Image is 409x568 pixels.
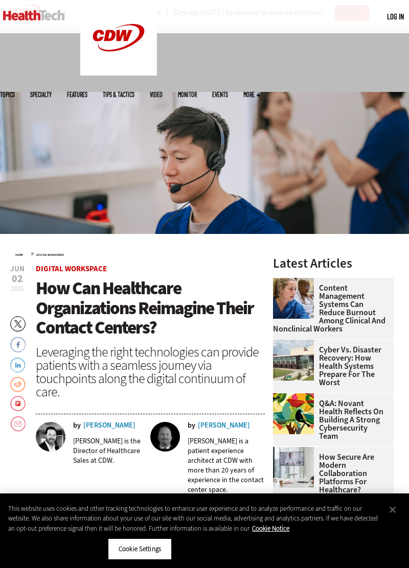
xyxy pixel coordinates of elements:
a: Log in [387,12,404,21]
button: Cookie Settings [108,538,172,560]
img: Home [3,10,65,20]
span: Jun [10,265,25,273]
a: Events [212,91,228,98]
span: More [243,91,260,98]
a: care team speaks with physician over conference call [273,447,319,455]
img: Jeff Kula [36,422,65,452]
span: 02 [10,274,25,284]
a: MonITor [178,91,197,98]
h3: Latest Articles [273,257,394,270]
a: [PERSON_NAME] [83,422,135,429]
a: How Secure Are Modern Collaboration Platforms for Healthcare? [273,453,388,494]
a: Digital Workspace [36,253,64,257]
a: Cyber vs. Disaster Recovery: How Health Systems Prepare for the Worst [273,346,388,387]
a: Home [15,253,23,257]
a: Tips & Tactics [103,91,134,98]
img: nurses talk in front of desktop computer [273,278,314,319]
p: [PERSON_NAME] is the Director of Healthcare Sales at CDW. [73,436,146,465]
a: Q&A: Novant Health Reflects on Building a Strong Cybersecurity Team [273,399,388,440]
div: » [15,249,265,257]
span: 2025 [11,285,24,293]
a: nurses talk in front of desktop computer [273,278,319,286]
a: [PERSON_NAME] [198,422,250,429]
span: by [73,422,81,429]
a: University of Vermont Medical Center’s main campus [273,340,319,348]
img: abstract illustration of a tree [273,393,314,434]
div: Leveraging the right technologies can provide patients with a seamless journey via touchpoints al... [36,345,265,398]
div: User menu [387,11,404,22]
span: by [188,422,195,429]
a: Digital Workspace [36,264,107,274]
a: CDW [80,67,157,78]
a: Content Management Systems Can Reduce Burnout Among Clinical and Nonclinical Workers [273,284,388,333]
img: care team speaks with physician over conference call [273,447,314,488]
p: [PERSON_NAME] is a patient experience architect at CDW with more than 20 years of experience in t... [188,436,265,494]
button: Close [381,499,404,521]
img: University of Vermont Medical Center’s main campus [273,340,314,381]
a: abstract illustration of a tree [273,393,319,401]
span: How Can Healthcare Organizations Reimagine Their Contact Centers? [36,276,254,339]
div: This website uses cookies and other tracking technologies to enhance user experience and to analy... [8,504,380,534]
a: Features [67,91,87,98]
a: More information about your privacy [252,524,289,533]
img: Scott Merritt [150,422,180,452]
span: Specialty [30,91,52,98]
a: Video [150,91,163,98]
